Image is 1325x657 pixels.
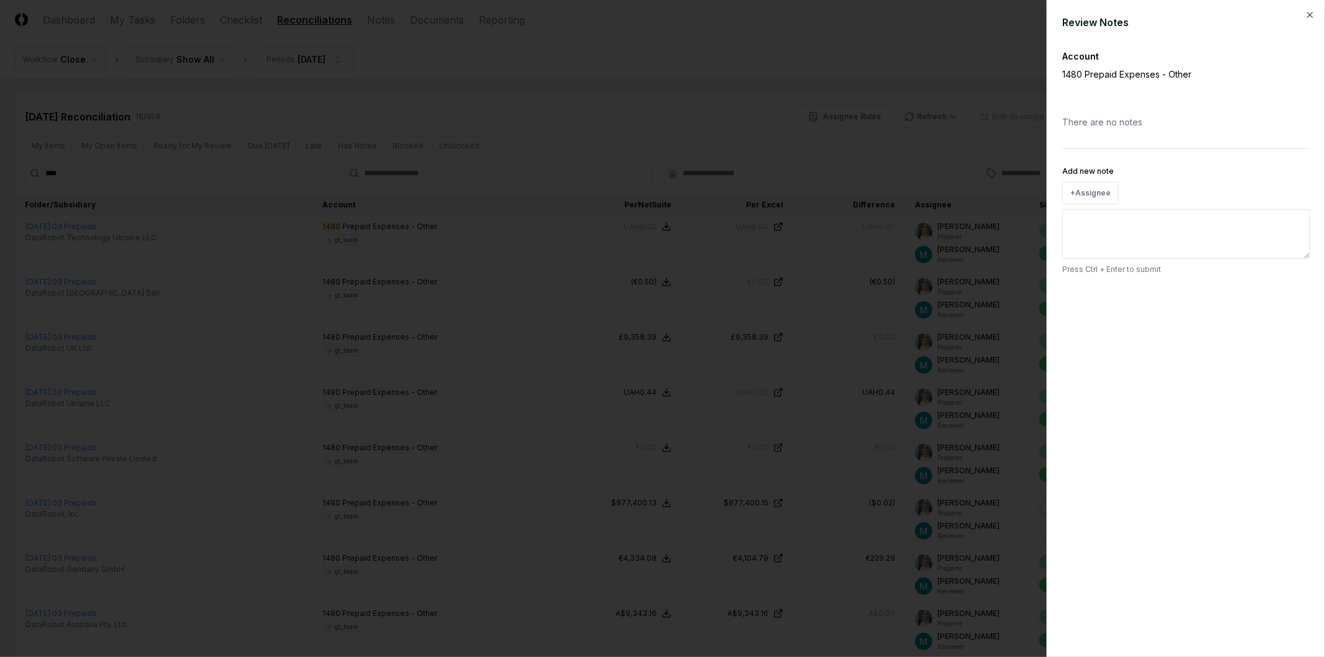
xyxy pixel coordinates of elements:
[1062,166,1114,176] label: Add new note
[1062,15,1310,30] div: Review Notes
[1062,182,1119,204] button: +Assignee
[1062,264,1310,275] p: Press Ctrl + Enter to submit
[1062,50,1310,63] div: Account
[1062,106,1310,138] div: There are no notes
[1062,68,1267,81] p: 1480 Prepaid Expenses - Other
